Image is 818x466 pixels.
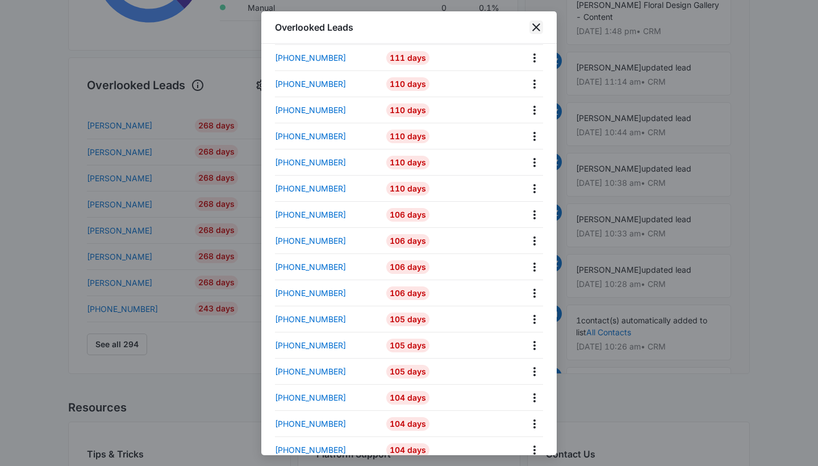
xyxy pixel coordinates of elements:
button: Actions [525,363,543,380]
a: [PHONE_NUMBER] [275,365,370,377]
div: 105 Days [386,339,429,352]
a: [PHONE_NUMBER] [275,418,370,430]
button: Actions [525,127,543,145]
button: Actions [525,284,543,302]
div: 104 Days [386,443,429,457]
p: [PHONE_NUMBER] [275,52,346,64]
p: [PHONE_NUMBER] [275,444,346,456]
a: [PHONE_NUMBER] [275,235,370,247]
button: Actions [525,101,543,119]
button: Actions [525,75,543,93]
p: [PHONE_NUMBER] [275,104,346,116]
div: 110 Days [386,77,429,91]
div: 106 Days [386,208,429,222]
a: [PHONE_NUMBER] [275,52,370,64]
p: [PHONE_NUMBER] [275,156,346,168]
a: [PHONE_NUMBER] [275,339,370,351]
div: 110 Days [386,182,429,195]
a: [PHONE_NUMBER] [275,156,370,168]
button: Actions [525,153,543,171]
button: Actions [525,232,543,249]
div: 110 Days [386,156,429,169]
button: Actions [525,441,543,459]
button: Actions [525,415,543,432]
div: 111 Days [386,51,429,65]
button: Actions [525,310,543,328]
a: [PHONE_NUMBER] [275,287,370,299]
h1: Overlooked Leads [275,20,353,34]
button: close [529,20,543,34]
a: [PHONE_NUMBER] [275,78,370,90]
p: [PHONE_NUMBER] [275,235,346,247]
button: Actions [525,258,543,276]
a: [PHONE_NUMBER] [275,313,370,325]
a: [PHONE_NUMBER] [275,209,370,220]
p: [PHONE_NUMBER] [275,182,346,194]
a: [PHONE_NUMBER] [275,392,370,403]
button: Actions [525,336,543,354]
p: [PHONE_NUMBER] [275,78,346,90]
p: [PHONE_NUMBER] [275,130,346,142]
p: [PHONE_NUMBER] [275,287,346,299]
div: 110 Days [386,103,429,117]
p: [PHONE_NUMBER] [275,261,346,273]
a: [PHONE_NUMBER] [275,182,370,194]
div: 106 Days [386,260,429,274]
p: [PHONE_NUMBER] [275,418,346,430]
button: Actions [525,180,543,197]
a: [PHONE_NUMBER] [275,261,370,273]
button: Actions [525,389,543,406]
a: [PHONE_NUMBER] [275,104,370,116]
p: [PHONE_NUMBER] [275,209,346,220]
button: Actions [525,206,543,223]
p: [PHONE_NUMBER] [275,365,346,377]
div: 105 Days [386,313,429,326]
div: 104 Days [386,417,429,431]
p: [PHONE_NUMBER] [275,339,346,351]
div: 110 Days [386,130,429,143]
a: [PHONE_NUMBER] [275,130,370,142]
div: 104 Days [386,391,429,405]
a: [PHONE_NUMBER] [275,444,370,456]
div: 105 Days [386,365,429,378]
button: Actions [525,49,543,66]
p: [PHONE_NUMBER] [275,392,346,403]
div: 106 Days [386,234,429,248]
p: [PHONE_NUMBER] [275,313,346,325]
div: 106 Days [386,286,429,300]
